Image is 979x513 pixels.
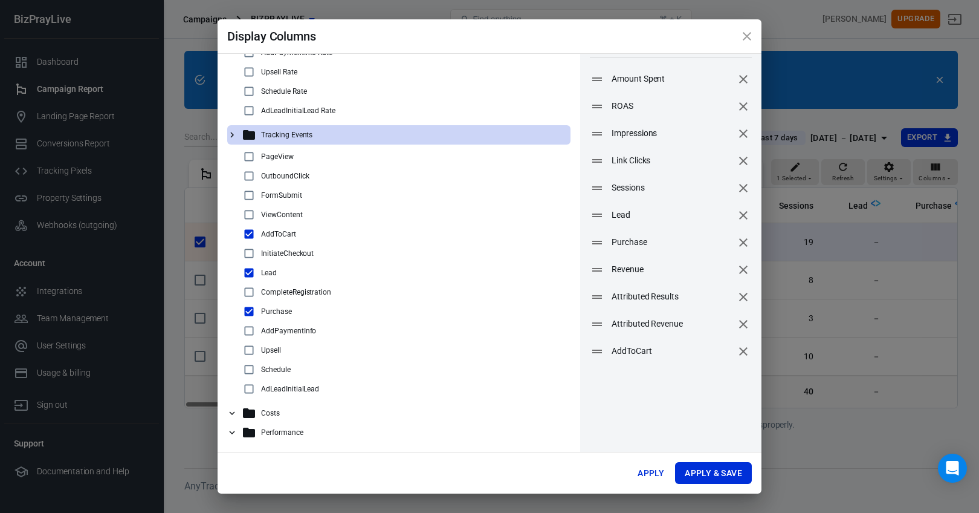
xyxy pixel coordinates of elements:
[261,131,312,139] p: Tracking Events
[733,232,754,253] button: remove
[675,462,752,485] button: Apply & Save
[612,127,732,140] span: Impressions
[612,290,732,303] span: Attributed Results
[612,318,732,330] span: Attributed Revenue
[580,310,761,338] div: Attributed Revenueremove
[733,151,754,171] button: remove
[261,288,331,296] p: CompleteRegistration
[261,191,302,200] p: FormSubmit
[612,100,732,113] span: ROAS
[261,211,303,219] p: ViewContent
[580,283,761,310] div: Attributed Resultsremove
[733,123,754,144] button: remove
[261,365,291,374] p: Schedule
[612,236,732,249] span: Purchase
[261,269,277,277] p: Lead
[733,178,754,198] button: remove
[733,260,754,280] button: remove
[261,68,297,76] p: Upsell Rate
[612,345,732,358] span: AddToCart
[632,462,670,485] button: Apply
[733,314,754,335] button: remove
[580,229,761,256] div: Purchaseremove
[261,106,335,115] p: AdLeadInitialLead Rate
[733,69,754,90] button: remove
[261,385,319,393] p: AdLeadInitialLead
[261,327,316,335] p: AddPaymentInfo
[580,201,761,229] div: Leadremove
[261,249,314,258] p: InitiateCheckout
[261,307,292,316] p: Purchase
[261,409,280,417] p: Costs
[612,263,732,276] span: Revenue
[580,93,761,120] div: ROASremove
[733,341,754,362] button: remove
[938,454,967,483] div: Open Intercom Messenger
[261,172,309,180] p: OutboundClick
[580,338,761,365] div: AddToCartremove
[612,73,732,85] span: Amount Spent
[733,96,754,117] button: remove
[261,346,281,355] p: Upsell
[580,147,761,174] div: Link Clicksremove
[580,256,761,283] div: Revenueremove
[733,287,754,307] button: remove
[261,428,303,437] p: Performance
[261,152,294,161] p: PageView
[580,65,761,93] div: Amount Spentremove
[612,209,732,221] span: Lead
[261,87,306,96] p: Schedule Rate
[580,174,761,201] div: Sessionsremove
[580,120,761,147] div: Impressionsremove
[732,22,761,51] button: close
[733,205,754,226] button: remove
[612,181,732,194] span: Sessions
[612,154,732,167] span: Link Clicks
[261,230,296,238] p: AddToCart
[227,29,316,44] span: Display Columns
